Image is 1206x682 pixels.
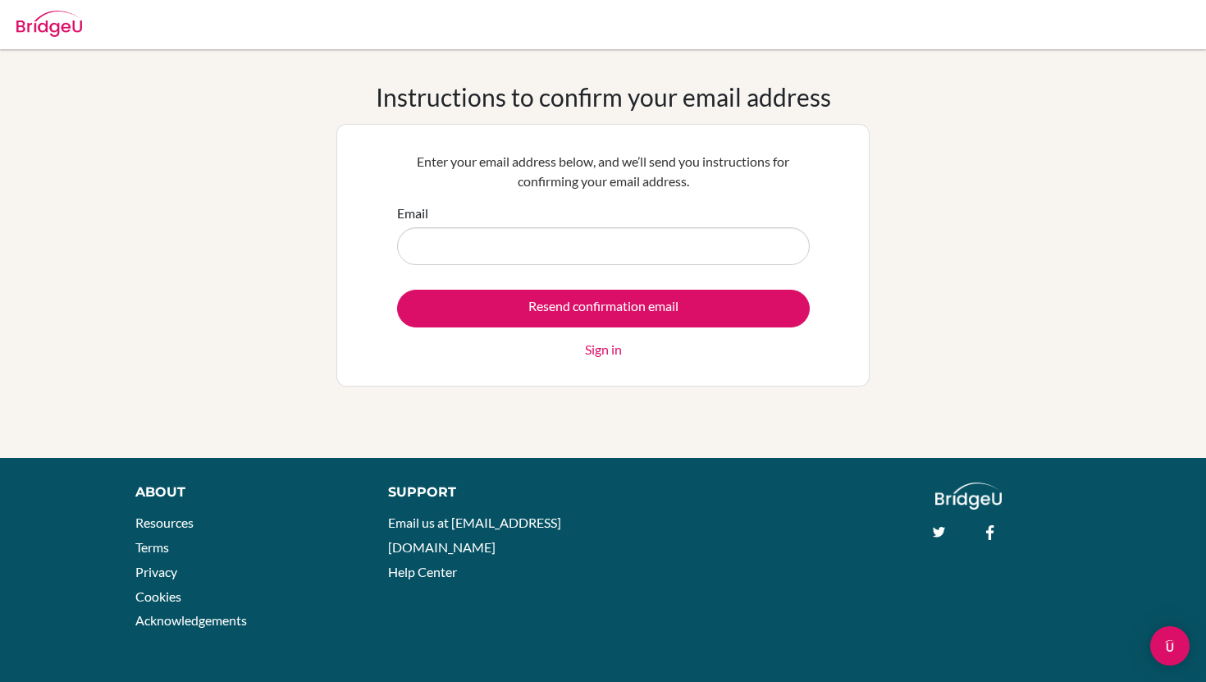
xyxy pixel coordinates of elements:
[16,11,82,37] img: Bridge-U
[135,612,247,628] a: Acknowledgements
[135,588,181,604] a: Cookies
[585,340,622,359] a: Sign in
[135,564,177,579] a: Privacy
[376,82,831,112] h1: Instructions to confirm your email address
[135,483,351,502] div: About
[397,290,810,327] input: Resend confirmation email
[935,483,1002,510] img: logo_white@2x-f4f0deed5e89b7ecb1c2cc34c3e3d731f90f0f143d5ea2071677605dd97b5244.png
[135,515,194,530] a: Resources
[388,483,587,502] div: Support
[1150,626,1190,666] div: Open Intercom Messenger
[388,515,561,555] a: Email us at [EMAIL_ADDRESS][DOMAIN_NAME]
[397,152,810,191] p: Enter your email address below, and we’ll send you instructions for confirming your email address.
[397,204,428,223] label: Email
[135,539,169,555] a: Terms
[388,564,457,579] a: Help Center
